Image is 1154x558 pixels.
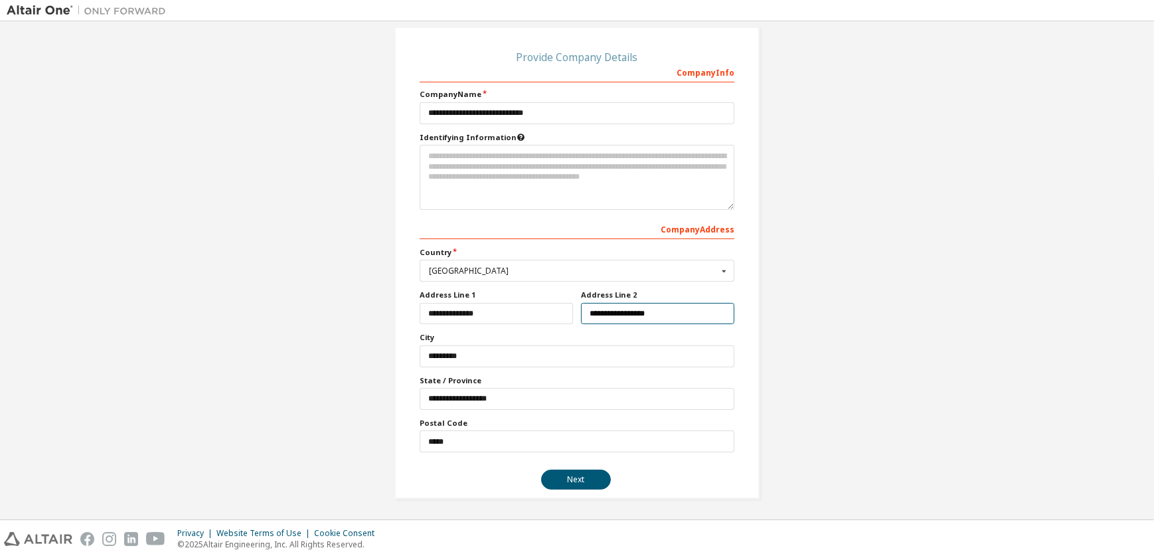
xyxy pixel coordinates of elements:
[420,290,573,300] label: Address Line 1
[4,532,72,546] img: altair_logo.svg
[420,53,734,61] div: Provide Company Details
[146,532,165,546] img: youtube.svg
[420,332,734,343] label: City
[420,132,734,143] label: Please provide any information that will help our support team identify your company. Email and n...
[420,89,734,100] label: Company Name
[216,528,314,539] div: Website Terms of Use
[420,247,734,258] label: Country
[102,532,116,546] img: instagram.svg
[314,528,382,539] div: Cookie Consent
[429,267,718,275] div: [GEOGRAPHIC_DATA]
[420,218,734,239] div: Company Address
[7,4,173,17] img: Altair One
[177,539,382,550] p: © 2025 Altair Engineering, Inc. All Rights Reserved.
[124,532,138,546] img: linkedin.svg
[420,418,734,428] label: Postal Code
[541,470,611,490] button: Next
[581,290,734,300] label: Address Line 2
[80,532,94,546] img: facebook.svg
[420,375,734,386] label: State / Province
[177,528,216,539] div: Privacy
[420,61,734,82] div: Company Info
